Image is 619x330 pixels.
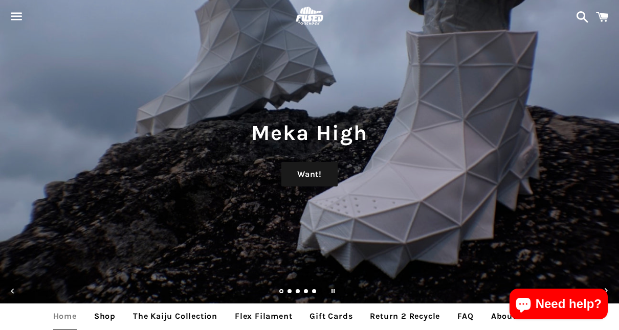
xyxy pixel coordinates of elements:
[595,280,617,302] button: Next slide
[362,303,448,329] a: Return 2 Recycle
[296,290,301,295] a: Load slide 3
[288,290,293,295] a: Load slide 2
[86,303,123,329] a: Shop
[312,290,317,295] a: Load slide 5
[46,303,84,329] a: Home
[125,303,225,329] a: The Kaiju Collection
[2,280,24,302] button: Previous slide
[227,303,300,329] a: Flex Filament
[450,303,481,329] a: FAQ
[322,280,344,302] button: Pause slideshow
[281,162,338,186] a: Want!
[483,303,524,329] a: About
[506,289,611,322] inbox-online-store-chat: Shopify online store chat
[302,303,360,329] a: Gift Cards
[10,118,609,148] h1: Meka High
[279,290,284,295] a: Slide 1, current
[304,290,309,295] a: Load slide 4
